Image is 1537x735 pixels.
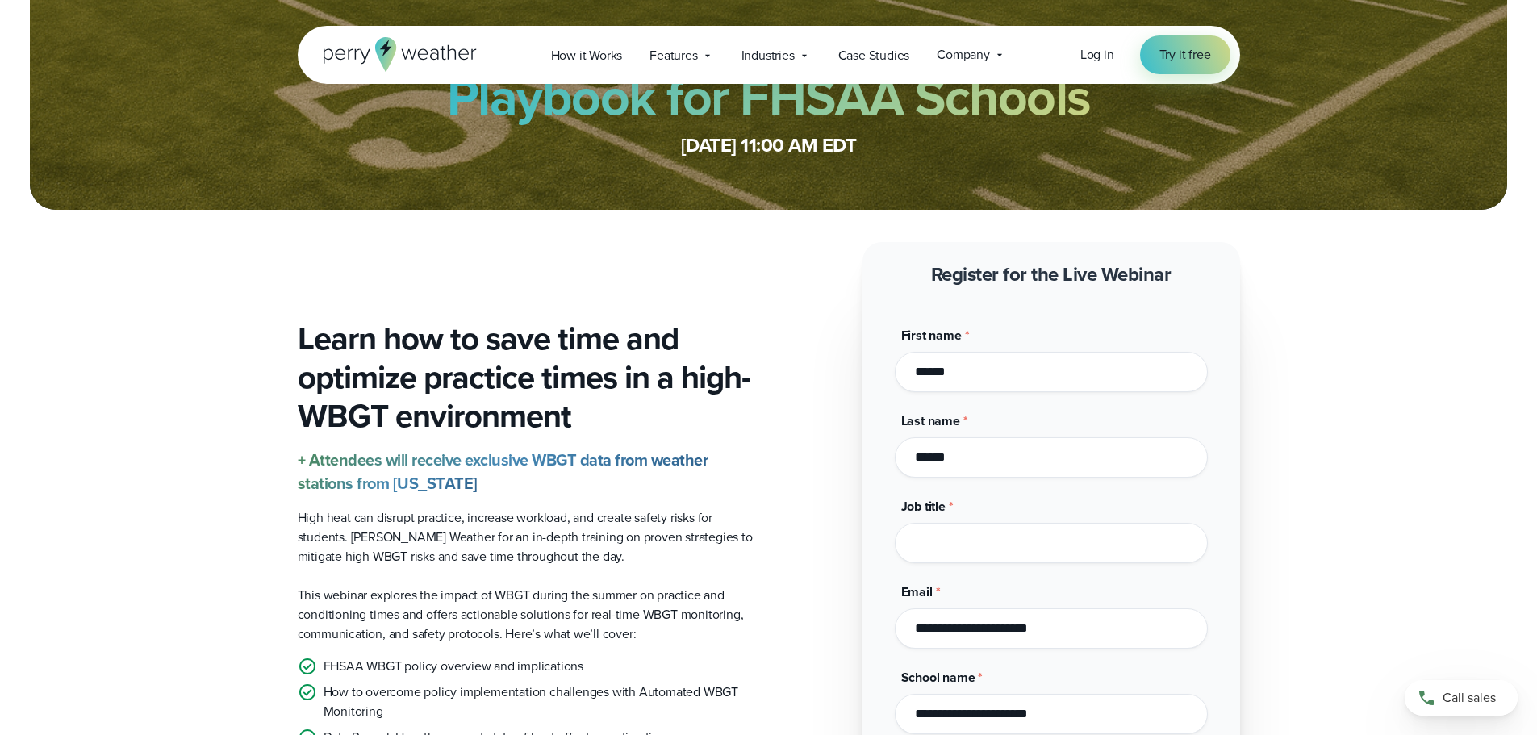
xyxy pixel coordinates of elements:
[1140,35,1230,74] a: Try it free
[537,39,637,72] a: How it Works
[298,586,756,644] p: This webinar explores the impact of WBGT during the summer on practice and conditioning times and...
[901,326,962,345] span: First name
[931,260,1172,289] strong: Register for the Live Webinar
[901,668,975,687] span: School name
[298,508,756,566] p: High heat can disrupt practice, increase workload, and create safety risks for students. [PERSON_...
[324,683,756,721] p: How to overcome policy implementation challenges with Automated WBGT Monitoring
[1080,45,1114,64] span: Log in
[901,583,933,601] span: Email
[649,46,697,65] span: Features
[324,657,583,676] p: FHSAA WBGT policy overview and implications
[901,411,960,430] span: Last name
[838,46,910,65] span: Case Studies
[901,497,946,516] span: Job title
[551,46,623,65] span: How it Works
[447,7,1091,135] strong: The Preseason WBGT Playbook for FHSAA Schools
[298,448,708,495] strong: + Attendees will receive exclusive WBGT data from weather stations from [US_STATE]
[825,39,924,72] a: Case Studies
[1080,45,1114,65] a: Log in
[1159,45,1211,65] span: Try it free
[1443,688,1496,708] span: Call sales
[1405,680,1518,716] a: Call sales
[681,131,857,160] strong: [DATE] 11:00 AM EDT
[937,45,990,65] span: Company
[298,319,756,436] h3: Learn how to save time and optimize practice times in a high-WBGT environment
[741,46,795,65] span: Industries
